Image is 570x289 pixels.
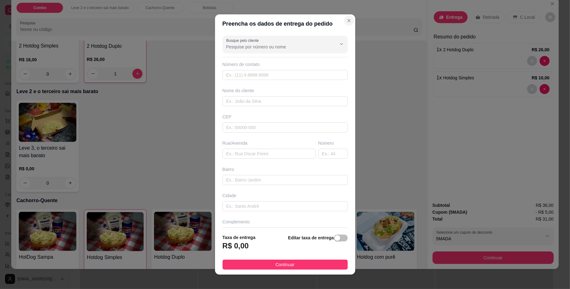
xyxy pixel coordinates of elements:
div: Número [318,140,348,146]
input: Ex.: João da Silva [223,96,348,106]
div: Número de contato [223,61,348,67]
div: Rua/Avenida [223,140,316,146]
div: CEP [223,114,348,120]
div: Cidade [223,192,348,199]
h3: R$ 0,00 [223,241,249,251]
button: Close [344,16,354,26]
input: Ex.: Bairro Jardim [223,175,348,185]
div: Nome do cliente [223,87,348,94]
input: Ex.: 00000-000 [223,122,348,132]
label: Busque pelo cliente [226,38,261,43]
button: Continuar [223,260,348,270]
strong: Editar taxa de entrega [288,235,334,240]
input: Ex.: 44 [318,149,348,159]
input: ex: próximo ao posto de gasolina [223,227,348,237]
span: Continuar [275,261,295,268]
input: Ex.: Santo André [223,201,348,211]
div: Bairro [223,166,348,172]
input: Ex.: Rua Oscar Freire [223,149,316,159]
button: Show suggestions [336,39,347,49]
div: Complemento [223,219,348,225]
input: Ex.: (11) 9 8888-9999 [223,70,348,80]
input: Busque pelo cliente [226,44,326,50]
strong: Taxa de entrega [223,235,256,240]
header: Preencha os dados de entrega do pedido [215,14,355,33]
